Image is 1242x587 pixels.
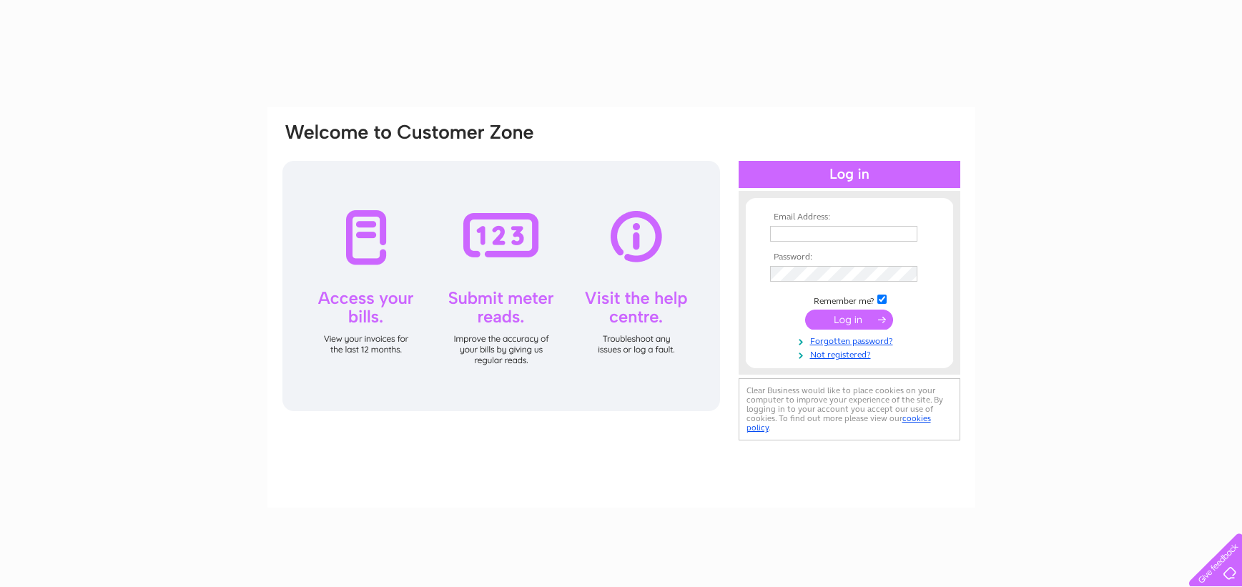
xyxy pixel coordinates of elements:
input: Submit [805,310,893,330]
a: cookies policy [746,413,931,433]
td: Remember me? [767,292,932,307]
th: Password: [767,252,932,262]
a: Not registered? [770,347,932,360]
div: Clear Business would like to place cookies on your computer to improve your experience of the sit... [739,378,960,440]
th: Email Address: [767,212,932,222]
a: Forgotten password? [770,333,932,347]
